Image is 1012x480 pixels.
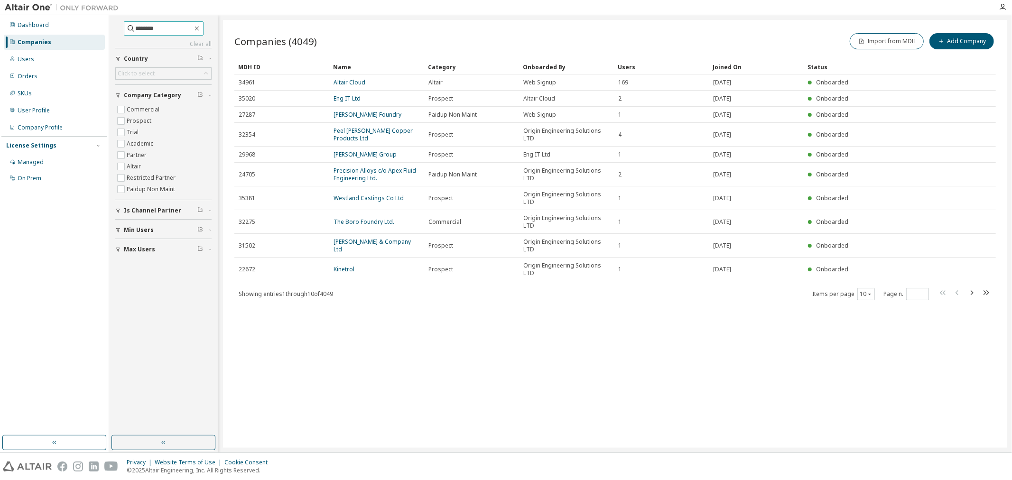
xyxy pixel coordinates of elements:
[428,218,461,226] span: Commercial
[239,290,333,298] span: Showing entries 1 through 10 of 4049
[18,175,41,182] div: On Prem
[124,226,154,234] span: Min Users
[334,265,354,273] a: Kinetrol
[334,94,361,102] a: Eng IT Ltd
[618,194,622,202] span: 1
[239,151,255,158] span: 29968
[224,459,273,466] div: Cookie Consent
[239,171,255,178] span: 24705
[127,149,149,161] label: Partner
[57,462,67,471] img: facebook.svg
[816,265,848,273] span: Onboarded
[816,94,848,102] span: Onboarded
[239,218,255,226] span: 32275
[713,266,731,273] span: [DATE]
[428,79,443,86] span: Altair
[850,33,924,49] button: Import from MDH
[197,55,203,63] span: Clear filter
[816,194,848,202] span: Onboarded
[334,150,397,158] a: [PERSON_NAME] Group
[115,239,212,260] button: Max Users
[197,207,203,214] span: Clear filter
[239,79,255,86] span: 34961
[523,214,610,230] span: Origin Engineering Solutions LTD
[127,172,177,184] label: Restricted Partner
[5,3,123,12] img: Altair One
[618,111,622,119] span: 1
[239,242,255,249] span: 31502
[197,246,203,253] span: Clear filter
[127,104,161,115] label: Commercial
[428,151,453,158] span: Prospect
[713,151,731,158] span: [DATE]
[816,170,848,178] span: Onboarded
[127,138,155,149] label: Academic
[115,48,212,69] button: Country
[197,92,203,99] span: Clear filter
[713,59,800,74] div: Joined On
[618,59,705,74] div: Users
[618,79,628,86] span: 169
[816,78,848,86] span: Onboarded
[197,226,203,234] span: Clear filter
[18,55,34,63] div: Users
[428,95,453,102] span: Prospect
[239,111,255,119] span: 27287
[523,79,556,86] span: Web Signup
[713,95,731,102] span: [DATE]
[127,459,155,466] div: Privacy
[523,59,610,74] div: Onboarded By
[523,191,610,206] span: Origin Engineering Solutions LTD
[713,194,731,202] span: [DATE]
[523,95,555,102] span: Altair Cloud
[816,218,848,226] span: Onboarded
[115,40,212,48] a: Clear all
[618,151,622,158] span: 1
[127,127,140,138] label: Trial
[115,85,212,106] button: Company Category
[18,90,32,97] div: SKUs
[428,242,453,249] span: Prospect
[18,158,44,166] div: Managed
[124,246,155,253] span: Max Users
[334,78,365,86] a: Altair Cloud
[127,466,273,474] p: © 2025 Altair Engineering, Inc. All Rights Reserved.
[808,59,939,74] div: Status
[334,194,404,202] a: Westland Castings Co Ltd
[428,171,477,178] span: Paidup Non Maint
[333,59,420,74] div: Name
[523,167,610,182] span: Origin Engineering Solutions LTD
[816,241,848,249] span: Onboarded
[127,184,177,195] label: Paidup Non Maint
[860,290,873,298] button: 10
[618,218,622,226] span: 1
[334,238,411,253] a: [PERSON_NAME] & Company Ltd
[238,59,325,74] div: MDH ID
[127,115,153,127] label: Prospect
[334,111,401,119] a: [PERSON_NAME] Foundry
[428,194,453,202] span: Prospect
[18,124,63,131] div: Company Profile
[73,462,83,471] img: instagram.svg
[618,266,622,273] span: 1
[18,38,51,46] div: Companies
[127,161,143,172] label: Altair
[104,462,118,471] img: youtube.svg
[618,242,622,249] span: 1
[124,55,148,63] span: Country
[18,21,49,29] div: Dashboard
[239,131,255,138] span: 32354
[523,238,610,253] span: Origin Engineering Solutions LTD
[6,142,56,149] div: License Settings
[523,111,556,119] span: Web Signup
[124,92,181,99] span: Company Category
[816,150,848,158] span: Onboarded
[713,218,731,226] span: [DATE]
[124,207,181,214] span: Is Channel Partner
[428,131,453,138] span: Prospect
[155,459,224,466] div: Website Terms of Use
[3,462,52,471] img: altair_logo.svg
[234,35,317,48] span: Companies (4049)
[116,68,211,79] div: Click to select
[89,462,99,471] img: linkedin.svg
